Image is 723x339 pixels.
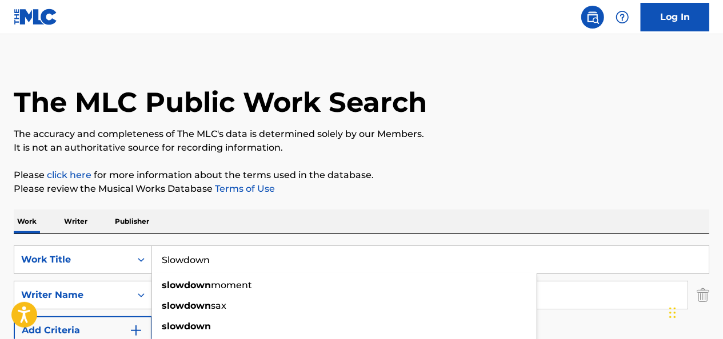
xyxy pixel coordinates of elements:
[14,209,40,233] p: Work
[162,280,211,290] strong: slowdown
[162,321,211,332] strong: slowdown
[14,141,709,155] p: It is not an authoritative source for recording information.
[129,324,143,337] img: 9d2ae6d4665cec9f34b9.svg
[21,288,124,302] div: Writer Name
[581,6,604,29] a: Public Search
[669,296,676,330] div: Drag
[47,169,91,180] a: click here
[697,281,709,309] img: Delete Criterion
[616,10,629,24] img: help
[666,284,723,339] iframe: Chat Widget
[586,10,600,24] img: search
[162,300,211,311] strong: slowdown
[641,3,709,31] a: Log In
[111,209,153,233] p: Publisher
[21,253,124,267] div: Work Title
[14,127,709,141] p: The accuracy and completeness of The MLC's data is determined solely by our Members.
[14,168,709,182] p: Please for more information about the terms used in the database.
[14,85,427,119] h1: The MLC Public Work Search
[611,6,634,29] div: Help
[211,300,226,311] span: sax
[14,9,58,25] img: MLC Logo
[213,183,275,194] a: Terms of Use
[211,280,252,290] span: moment
[14,182,709,196] p: Please review the Musical Works Database
[61,209,91,233] p: Writer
